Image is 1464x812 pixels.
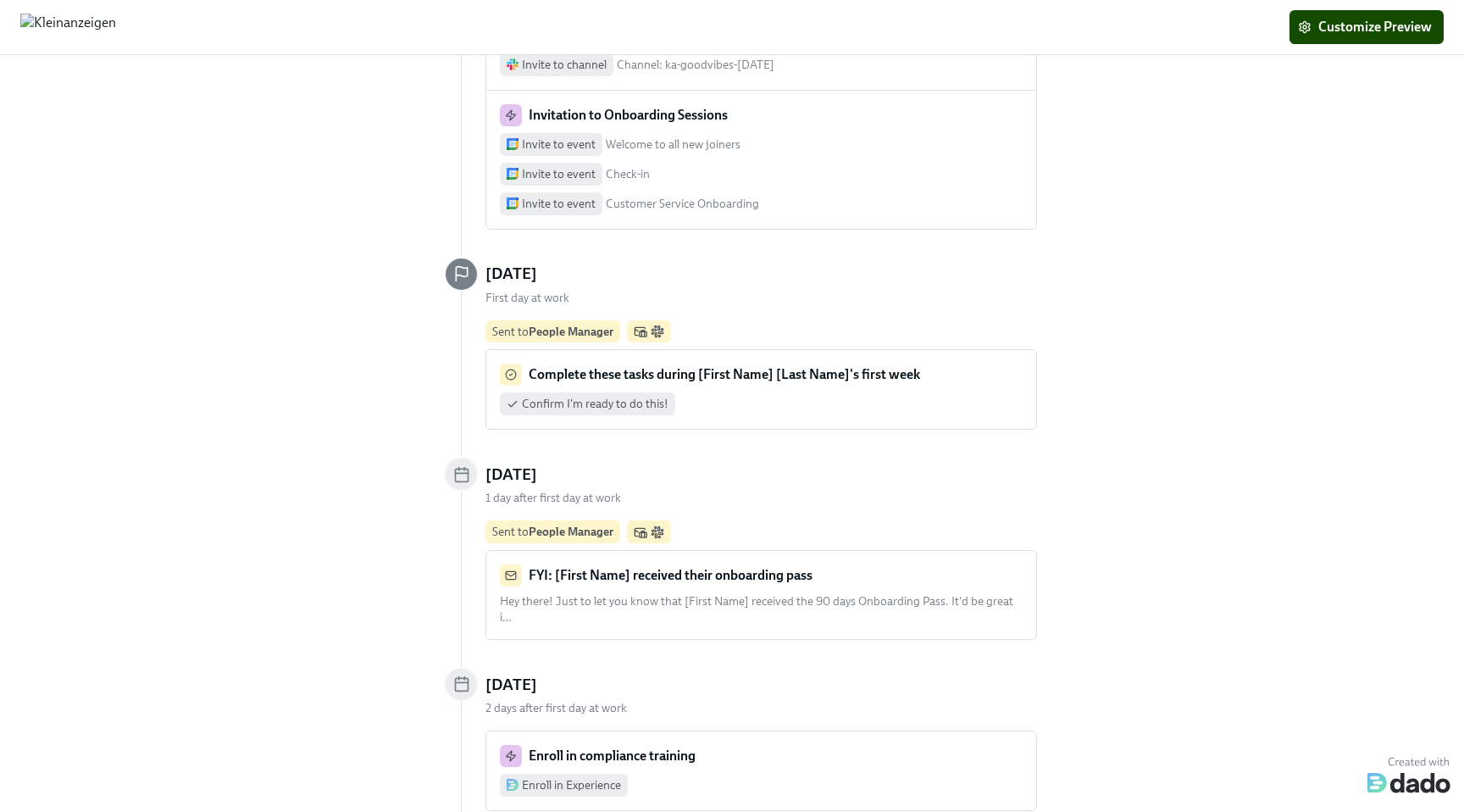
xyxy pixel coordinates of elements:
[634,325,647,338] svg: Work Email
[634,526,647,539] svg: Work Email
[529,325,613,338] strong: People Manager
[500,745,1023,767] div: Enroll in compliance training
[500,565,1023,587] div: FYI: [First Name] received their onboarding pass
[20,14,116,41] img: Kleinanzeigen
[1367,753,1450,793] img: Dado
[522,777,621,793] div: Enroll in Experience
[651,325,664,338] svg: Slack
[522,57,607,73] div: Invite to channel
[1301,19,1432,36] span: Customize Preview
[1289,10,1444,44] button: Customize Preview
[522,166,596,182] div: Invite to event
[485,464,537,486] h5: [DATE]
[529,748,696,764] strong: Enroll in compliance training
[500,594,1013,625] span: Hey there! Just to let you know that [First Name] received the 90 days Onboarding Pass. It'd be g...
[522,136,596,153] div: Invite to event
[606,196,759,212] div: Customer Service Onboarding
[485,263,537,285] h5: [DATE]
[485,291,569,305] span: First day at work
[522,196,596,212] div: Invite to event
[651,526,664,539] svg: Slack
[500,104,1023,126] div: Invitation to Onboarding Sessions
[492,524,613,540] div: Sent to
[492,324,613,340] div: Sent to
[529,567,812,583] strong: FYI: [First Name] received their onboarding pass
[617,57,774,73] div: Channel: ka-goodvibes-[DATE]
[500,364,1023,386] div: Complete these tasks during [First Name] [Last Name]'s first week
[485,491,621,505] span: 1 day after first day at work
[529,107,728,123] strong: Invitation to Onboarding Sessions
[522,396,668,412] span: Confirm I'm ready to do this!
[529,525,613,538] strong: People Manager
[606,136,740,153] div: Welcome to all new joiners
[485,701,627,715] span: 2 days after first day at work
[485,674,537,696] h5: [DATE]
[606,166,650,182] div: Check-in
[529,366,920,382] strong: Complete these tasks during [First Name] [Last Name]'s first week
